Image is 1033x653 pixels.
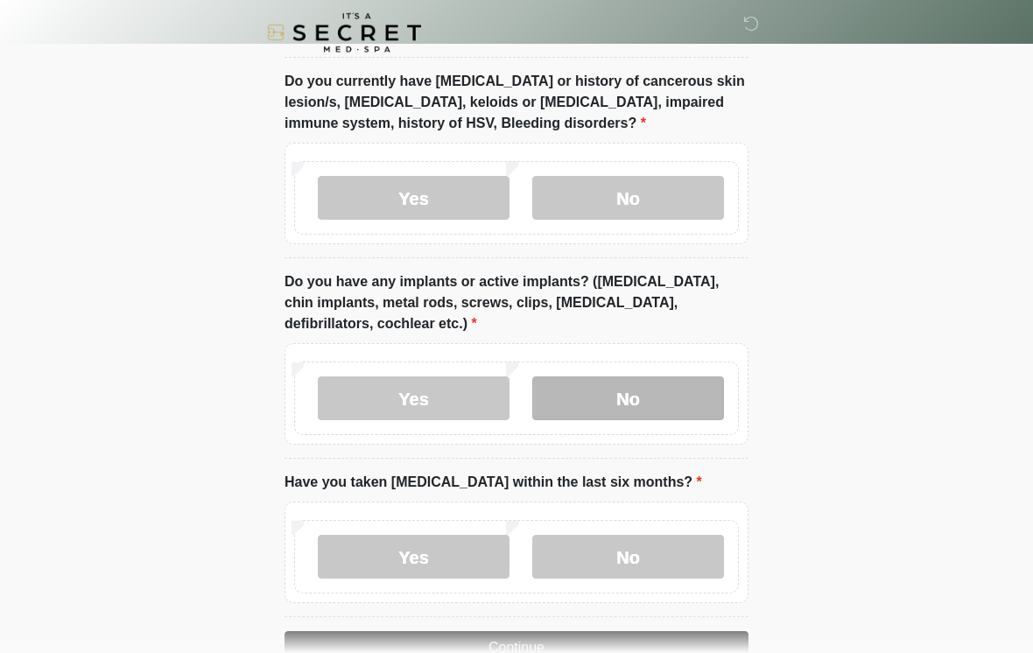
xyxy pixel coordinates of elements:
[267,13,421,53] img: It's A Secret Med Spa Logo
[532,536,724,579] label: No
[318,536,509,579] label: Yes
[532,377,724,421] label: No
[532,177,724,221] label: No
[285,272,748,335] label: Do you have any implants or active implants? ([MEDICAL_DATA], chin implants, metal rods, screws, ...
[318,377,509,421] label: Yes
[318,177,509,221] label: Yes
[285,72,748,135] label: Do you currently have [MEDICAL_DATA] or history of cancerous skin lesion/s, [MEDICAL_DATA], keloi...
[285,473,702,494] label: Have you taken [MEDICAL_DATA] within the last six months?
